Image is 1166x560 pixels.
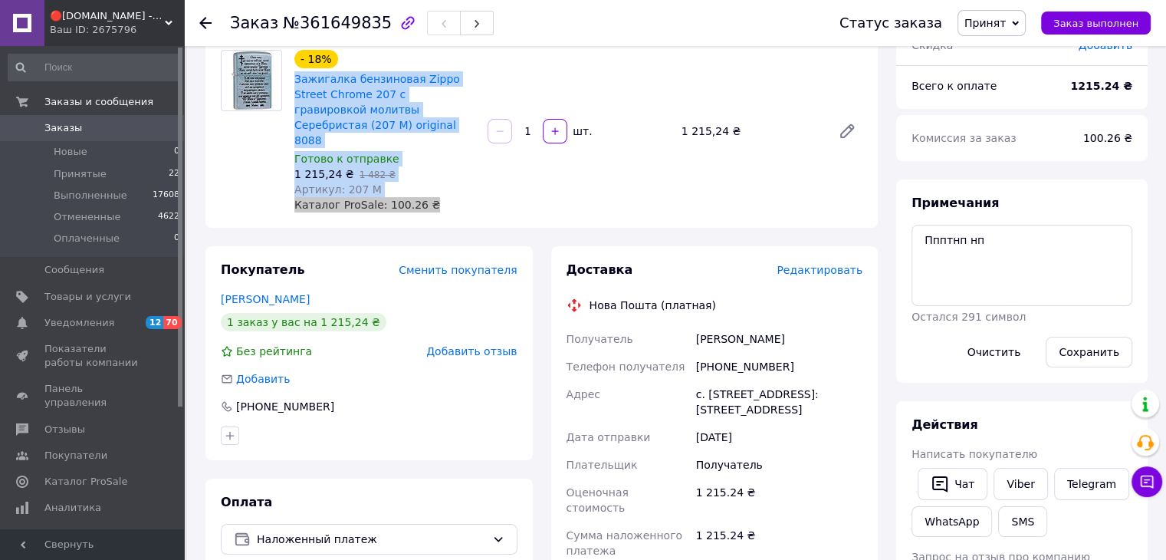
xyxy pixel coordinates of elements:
[1079,39,1132,51] span: Добавить
[294,183,382,196] span: Артикул: 207 M
[283,14,392,32] span: №361649835
[221,495,272,509] span: Оплата
[911,39,953,51] span: Скидка
[567,262,633,277] span: Доставка
[832,116,862,147] a: Редактировать
[169,167,179,181] span: 22
[294,50,338,68] div: - 18%
[693,380,865,423] div: с. [STREET_ADDRESS]: [STREET_ADDRESS]
[44,316,114,330] span: Уведомления
[567,529,682,557] span: Сумма наложенного платежа
[221,262,304,277] span: Покупатель
[567,431,651,443] span: Дата отправки
[911,448,1037,460] span: Написать покупателю
[44,527,142,555] span: Инструменты вебмастера и SEO
[567,388,600,400] span: Адрес
[839,15,942,31] div: Статус заказа
[911,506,992,537] a: WhatsApp
[44,121,82,135] span: Заказы
[693,353,865,380] div: [PHONE_NUMBER]
[1070,80,1132,92] b: 1215.24 ₴
[221,293,310,305] a: [PERSON_NAME]
[567,333,633,345] span: Получатель
[236,345,312,357] span: Без рейтинга
[230,14,278,32] span: Заказ
[44,290,131,304] span: Товары и услуги
[777,264,862,276] span: Редактировать
[174,145,179,159] span: 0
[693,451,865,479] div: Получатель
[911,311,1026,323] span: Остался 291 символ
[399,264,517,276] span: Сменить покупателя
[675,120,826,142] div: 1 215,24 ₴
[294,153,399,165] span: Готово к отправке
[50,23,184,37] div: Ваш ID: 2675796
[44,423,85,436] span: Отзывы
[1053,18,1138,29] span: Заказ выполнен
[54,189,127,203] span: Выполненные
[294,199,440,211] span: Каталог ProSale: 100.26 ₴
[44,342,142,370] span: Показатели работы компании
[50,9,165,23] span: 🔴WATTRA.COM.UA - дело техники...
[44,449,107,463] span: Покупатели
[44,263,104,277] span: Сообщения
[693,325,865,353] div: [PERSON_NAME]
[693,479,865,522] div: 1 215.24 ₴
[44,501,101,515] span: Аналитика
[158,210,179,224] span: 4622
[44,95,153,109] span: Заказы и сообщения
[911,225,1132,306] textarea: Ппптнп нп
[567,361,685,373] span: Телефон получателя
[1041,12,1151,35] button: Заказ выполнен
[8,54,181,81] input: Поиск
[199,15,212,31] div: Вернуться назад
[911,132,1017,144] span: Комиссия за заказ
[257,531,486,548] span: Наложенный платеж
[693,423,865,451] div: [DATE]
[998,506,1047,537] button: SMS
[222,51,281,110] img: Зажигалка бензиновая Zippo Street Chrome 207 с гравировкой молитвы Серебристая (207 M) original 8088
[153,189,179,203] span: 17608
[54,232,120,245] span: Оплаченные
[163,316,181,329] span: 70
[44,475,127,489] span: Каталог ProSale
[426,345,517,357] span: Добавить отзыв
[54,167,107,181] span: Принятые
[911,196,999,210] span: Примечания
[1132,466,1162,497] button: Чат с покупателем
[569,124,593,139] div: шт.
[918,468,987,500] button: Чат
[360,170,396,180] span: 1 482 ₴
[911,80,997,92] span: Всего к оплате
[44,382,142,410] span: Панель управления
[1046,337,1132,367] button: Сохранить
[294,73,460,147] a: Зажигалка бензиновая Zippo Street Chrome 207 с гравировкой молитвы Серебристая (207 M) original 8088
[567,486,629,514] span: Оценочная стоимость
[54,145,87,159] span: Новые
[221,313,386,331] div: 1 заказ у вас на 1 215,24 ₴
[294,168,354,180] span: 1 215,24 ₴
[146,316,163,329] span: 12
[586,298,720,313] div: Нова Пошта (платная)
[1054,468,1129,500] a: Telegram
[911,417,978,432] span: Действия
[174,232,179,245] span: 0
[236,373,290,385] span: Добавить
[964,17,1006,29] span: Принят
[954,337,1034,367] button: Очистить
[54,210,120,224] span: Отмененные
[1083,132,1132,144] span: 100.26 ₴
[994,468,1047,500] a: Viber
[235,399,336,414] div: [PHONE_NUMBER]
[567,459,638,471] span: Плательщик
